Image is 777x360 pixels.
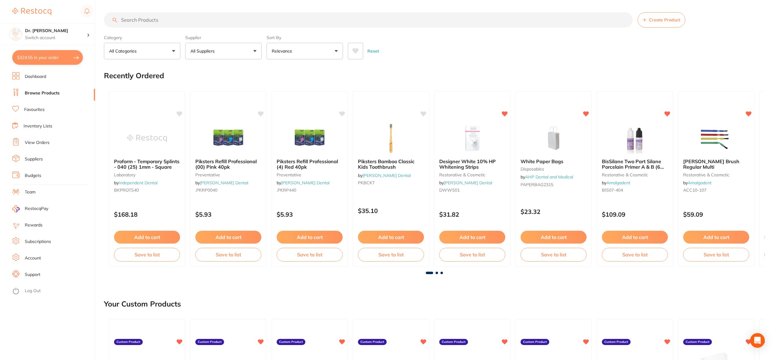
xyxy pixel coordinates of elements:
[195,180,248,186] span: by
[363,173,411,178] a: [PERSON_NAME] Dental
[439,211,505,218] p: $31.82
[683,159,749,170] b: Benda Brush Regular Multi
[439,248,505,261] button: Save to list
[114,339,143,345] label: Custom Product
[185,43,262,59] button: All Suppliers
[290,123,330,154] img: Piksters Refill Professional (4) Red 40pk
[25,28,87,34] h4: Dr. Kim Carr
[602,172,668,177] small: restorative & cosmetic
[525,174,573,180] a: AHP Dental and Medical
[25,156,43,162] a: Suppliers
[688,180,712,186] a: Amalgadent
[683,211,749,218] p: $59.09
[12,286,93,296] button: Log Out
[119,180,157,186] a: Independent Dental
[9,28,22,40] img: Dr. Kim Carr
[521,159,587,164] b: White Paper Bags
[195,188,261,193] small: .PKRP0040
[114,188,180,193] small: BKPROTS40
[127,123,167,154] img: Proform - Temporary Splints - 040 (25) 1mm - Square
[683,339,712,345] label: Custom Product
[114,231,180,244] button: Add to cart
[114,211,180,218] p: $168.18
[683,188,749,193] small: ACC10-107
[195,172,261,177] small: preventative
[190,48,217,54] p: All Suppliers
[602,339,631,345] label: Custom Product
[25,288,41,294] a: Log Out
[439,159,505,170] b: Designer White 10% HP Whitening Strips
[521,248,587,261] button: Save to list
[649,17,680,22] span: Create Product
[277,172,343,177] small: preventative
[277,339,305,345] label: Custom Product
[24,123,52,129] a: Inventory Lists
[200,180,248,186] a: [PERSON_NAME] Dental
[439,172,505,177] small: restorative & cosmetic
[114,159,180,170] b: Proform - Temporary Splints - 040 (25) 1mm - Square
[195,339,224,345] label: Custom Product
[114,248,180,261] button: Save to list
[12,205,48,212] a: RestocqPay
[444,180,492,186] a: [PERSON_NAME] Dental
[602,248,668,261] button: Save to list
[185,35,262,40] label: Supplier
[277,231,343,244] button: Add to cart
[25,272,40,278] a: Support
[750,333,765,348] div: Open Intercom Messenger
[696,123,736,154] img: Benda Brush Regular Multi
[615,123,655,154] img: BisSilane Two Part Silane Porcelain Primer A & B (6ml ea)
[358,339,387,345] label: Custom Product
[277,211,343,218] p: $5.93
[683,180,712,186] span: by
[452,123,492,154] img: Designer White 10% HP Whitening Strips
[25,173,41,179] a: Budgets
[606,180,630,186] a: Amalgadent
[521,167,587,171] small: disposables
[104,35,180,40] label: Category
[521,174,573,180] span: by
[267,35,343,40] label: Sort By
[12,8,51,15] img: Restocq Logo
[439,339,468,345] label: Custom Product
[277,180,330,186] span: by
[195,231,261,244] button: Add to cart
[25,255,41,261] a: Account
[602,159,668,170] b: BisSilane Two Part Silane Porcelain Primer A & B (6ml ea)
[534,123,573,154] img: White Paper Bags
[521,231,587,244] button: Add to cart
[358,207,424,214] p: $35.10
[24,107,45,113] a: Favourites
[358,180,424,185] small: PKBCKT
[272,48,295,54] p: Relevance
[602,180,630,186] span: by
[683,231,749,244] button: Add to cart
[114,180,157,186] span: by
[521,339,549,345] label: Custom Product
[371,123,411,154] img: Piksters Bamboo Classic Kids Toothbrush
[439,180,492,186] span: by
[602,211,668,218] p: $109.09
[195,248,261,261] button: Save to list
[366,43,381,59] button: Reset
[25,35,87,41] p: Switch account
[109,48,139,54] p: All Categories
[277,248,343,261] button: Save to list
[114,172,180,177] small: laboratory
[25,90,60,96] a: Browse Products
[358,231,424,244] button: Add to cart
[439,188,505,193] small: DWWS01
[267,43,343,59] button: Relevance
[104,300,181,308] h2: Your Custom Products
[25,189,35,195] a: Team
[358,173,411,178] span: by
[358,159,424,170] b: Piksters Bamboo Classic Kids Toothbrush
[25,74,46,80] a: Dashboard
[25,239,51,245] a: Subscriptions
[12,205,20,212] img: RestocqPay
[683,172,749,177] small: restorative & cosmetic
[12,5,51,19] a: Restocq Logo
[104,12,633,28] input: Search Products
[281,180,330,186] a: [PERSON_NAME] Dental
[104,72,164,80] h2: Recently Ordered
